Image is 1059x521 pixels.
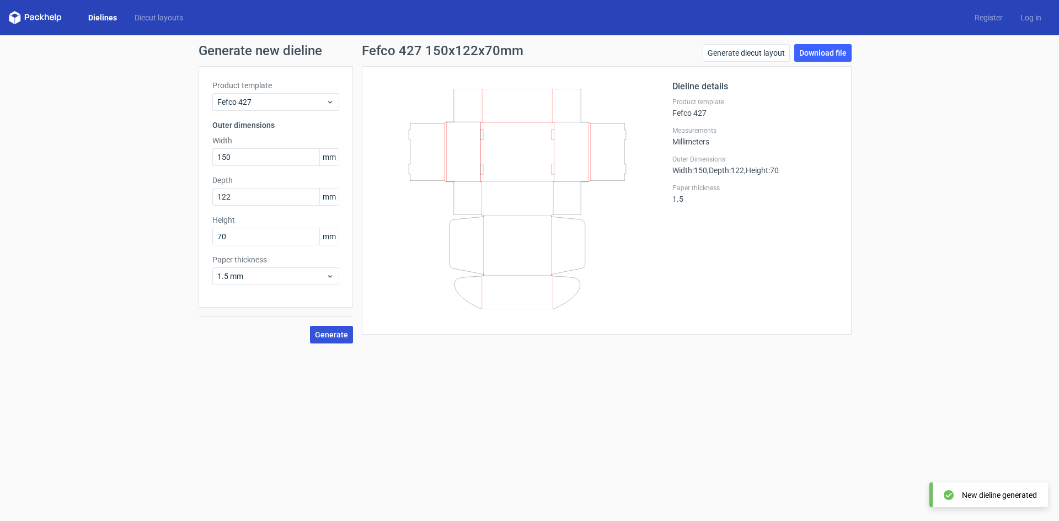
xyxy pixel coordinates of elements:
[966,12,1012,23] a: Register
[962,490,1037,501] div: New dieline generated
[672,80,838,93] h2: Dieline details
[217,96,326,108] span: Fefco 427
[362,44,523,57] h1: Fefco 427 150x122x70mm
[212,120,339,131] h3: Outer dimensions
[315,331,348,339] span: Generate
[319,228,339,245] span: mm
[310,326,353,343] button: Generate
[707,166,744,175] span: , Depth : 122
[319,149,339,165] span: mm
[672,98,838,117] div: Fefco 427
[672,155,838,164] label: Outer Dimensions
[672,98,838,106] label: Product template
[212,135,339,146] label: Width
[1012,12,1050,23] a: Log in
[672,126,838,135] label: Measurements
[703,44,790,62] a: Generate diecut layout
[744,166,779,175] span: , Height : 70
[217,271,326,282] span: 1.5 mm
[794,44,852,62] a: Download file
[212,214,339,225] label: Height
[672,184,838,192] label: Paper thickness
[319,189,339,205] span: mm
[672,166,707,175] span: Width : 150
[212,254,339,265] label: Paper thickness
[126,12,192,23] a: Diecut layouts
[79,12,126,23] a: Dielines
[672,184,838,203] div: 1.5
[199,44,860,57] h1: Generate new dieline
[672,126,838,146] div: Millimeters
[212,175,339,186] label: Depth
[212,80,339,91] label: Product template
